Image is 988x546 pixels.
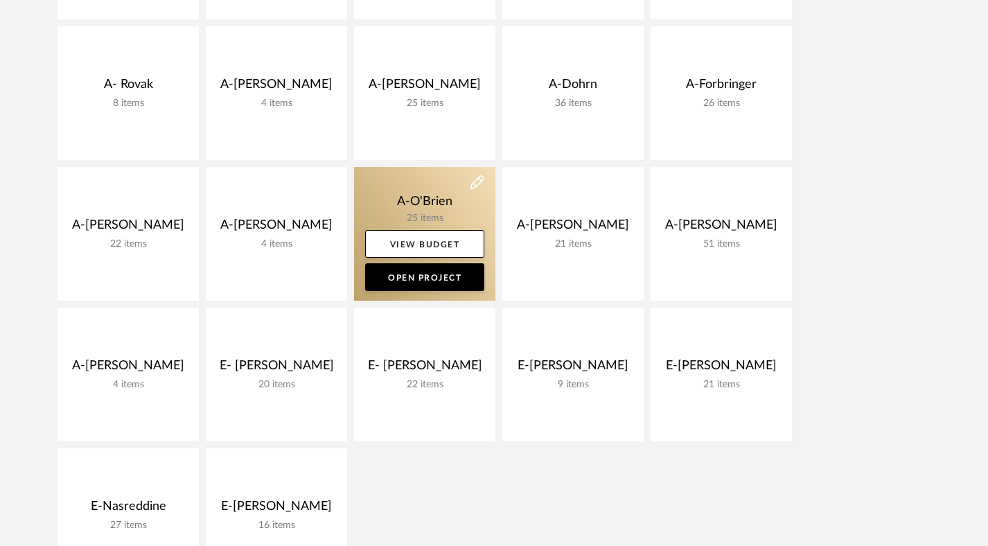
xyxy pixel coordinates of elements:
div: 4 items [217,238,336,250]
div: A-[PERSON_NAME] [217,77,336,98]
div: A-[PERSON_NAME] [69,358,188,379]
div: A-Dohrn [513,77,633,98]
div: 16 items [217,520,336,531]
div: E- [PERSON_NAME] [217,358,336,379]
div: E-[PERSON_NAME] [217,499,336,520]
div: A-[PERSON_NAME] [69,218,188,238]
div: 27 items [69,520,188,531]
div: A-[PERSON_NAME] [662,218,781,238]
div: 20 items [217,379,336,391]
div: E-Nasreddine [69,499,188,520]
div: 21 items [513,238,633,250]
div: A-[PERSON_NAME] [365,77,484,98]
div: 25 items [365,98,484,109]
div: 36 items [513,98,633,109]
div: 22 items [365,379,484,391]
a: Open Project [365,263,484,291]
div: 4 items [217,98,336,109]
div: A-Forbringer [662,77,781,98]
a: View Budget [365,230,484,258]
div: A-[PERSON_NAME] [217,218,336,238]
div: 8 items [69,98,188,109]
div: E-[PERSON_NAME] [513,358,633,379]
div: E- [PERSON_NAME] [365,358,484,379]
div: E-[PERSON_NAME] [662,358,781,379]
div: 22 items [69,238,188,250]
div: 9 items [513,379,633,391]
div: A- Rovak [69,77,188,98]
div: A-[PERSON_NAME] [513,218,633,238]
div: 51 items [662,238,781,250]
div: 26 items [662,98,781,109]
div: 4 items [69,379,188,391]
div: 21 items [662,379,781,391]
